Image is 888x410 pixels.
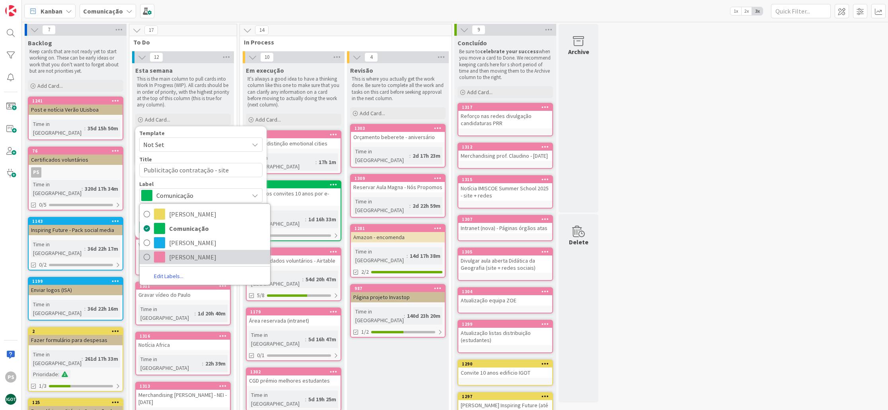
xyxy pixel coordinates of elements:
div: Orçamento beberete - aniversário [351,132,445,142]
span: [PERSON_NAME] [169,251,266,263]
div: Notícia Africa [136,340,230,350]
div: 1302 [247,368,341,375]
div: Notícia distinção emotional cities [247,138,341,149]
span: Add Card... [467,89,493,96]
span: : [84,124,86,133]
div: Intranet (nova) - Páginas órgãos atas [458,223,552,233]
div: 1241 [29,97,123,104]
div: 1290 [458,360,552,367]
a: [PERSON_NAME] [140,250,270,264]
p: Be sure to when you move a card to Done. We recommend keeping cards here for s short period of ti... [459,48,551,81]
div: 1d 20h 40m [196,309,228,318]
div: Ver feira da ESRI [136,240,230,250]
div: 1316 [136,333,230,340]
strong: celebrate your success [480,48,539,55]
div: 1241Post e notícia Verão ULisboa [29,97,123,115]
div: 1310Notícia distinção emotional cities [247,131,341,149]
span: 2/2 [361,268,369,276]
a: 1143Inspiring Future - Pack social mediaTime in [GEOGRAPHIC_DATA]:36d 22h 17m0/2 [28,217,123,271]
span: 4 [364,52,378,62]
div: Divulgar aula aberta Didática da Geografia (site + redes sociais) [458,255,552,273]
div: Time in [GEOGRAPHIC_DATA] [353,197,409,215]
div: Time in [GEOGRAPHIC_DATA] [249,391,305,408]
div: 1179Área reservada (intranet) [247,308,341,326]
div: Página projeto Invastop [351,292,445,302]
div: 1264 [247,248,341,255]
span: 3x [752,7,763,15]
div: Time in [GEOGRAPHIC_DATA] [138,355,202,372]
div: Time in [GEOGRAPHIC_DATA] [31,350,82,367]
div: 1199 [29,278,123,285]
div: 1305 [462,249,552,255]
a: Comunicação [140,221,270,236]
a: [PERSON_NAME] [140,207,270,221]
div: 1264 [250,249,341,255]
div: 1312 [462,144,552,150]
div: 1315Notícia IMISCOE Summer School 2025 - site + redes [458,176,552,201]
div: Notícia IMISCOE Summer School 2025 - site + redes [458,183,552,201]
span: 14 [255,25,269,35]
div: 140d 23h 20m [405,311,442,320]
textarea: Publicitação contratação - site [139,163,263,177]
span: : [409,201,411,210]
div: Archive [568,47,589,56]
span: Add Card... [255,116,281,123]
div: 1317 [462,104,552,110]
span: : [305,335,306,344]
div: 2d 22h 59m [411,201,442,210]
span: Comunicação [156,190,245,201]
span: Concluído [458,39,487,47]
span: 5/8 [257,291,265,300]
span: 0/2 [39,261,47,269]
a: 1241Post e notícia Verão ULisboaTime in [GEOGRAPHIC_DATA]:35d 15h 50m [28,97,123,140]
div: 1304 [458,288,552,295]
div: Reservar Aula Magna - Nós Propomos [351,182,445,192]
a: 1290Convite 10 anos edificio IGOT [458,360,553,386]
div: Post e notícia Verão ULisboa [29,104,123,115]
div: 1199Enviar logos (ISA) [29,278,123,295]
a: 1264Base de dados voluntários - AirtableTime in [GEOGRAPHIC_DATA]:54d 20h 47m5/8 [246,248,341,301]
div: 1297 [462,394,552,399]
a: 1317Reforço nas redes divulgação candidaturas PRR [458,103,553,136]
p: This is where you actually get the work done. Be sure to complete all the work and tasks on this ... [352,76,444,102]
div: 1313Merchandising [PERSON_NAME] - NEI - [DATE] [136,383,230,407]
div: Time in [GEOGRAPHIC_DATA] [249,331,305,348]
div: 1d 16h 33m [306,215,338,224]
div: 1241 [32,98,123,104]
div: Time in [GEOGRAPHIC_DATA] [353,307,404,325]
span: 1/2 [361,328,369,336]
div: 1314Envio dos convites 10 anos por e-mail [247,181,341,206]
b: Comunicação [83,7,123,15]
div: 1313 [140,383,230,389]
div: Time in [GEOGRAPHIC_DATA] [353,247,407,265]
div: Atualização equipa ZOE [458,295,552,306]
a: 1311Gravar vídeo do PauloTime in [GEOGRAPHIC_DATA]:1d 20h 40m [135,282,231,325]
div: 1309 [354,176,445,181]
div: 1303 [351,125,445,132]
div: 1311 [140,283,230,289]
span: Kanban [41,6,62,16]
span: : [305,215,306,224]
div: 54d 20h 47m [304,275,338,284]
span: 12 [150,52,163,62]
div: 76 [32,148,123,154]
span: Add Card... [37,82,63,89]
div: 1143 [32,219,123,224]
a: 76Certificados voluntáriosPSTime in [GEOGRAPHIC_DATA]:320d 17h 34m0/5 [28,147,123,211]
div: Time in [GEOGRAPHIC_DATA] [31,300,84,317]
span: : [84,304,86,313]
a: 1179Área reservada (intranet)Time in [GEOGRAPHIC_DATA]:5d 16h 47m0/1 [246,307,341,361]
p: This is the main column to pull cards into Work In Progress (WIP). All cards should be in order o... [137,76,229,108]
div: 76Certificados voluntários [29,147,123,165]
div: 1310 [247,131,341,138]
div: 1281 [351,225,445,232]
span: 17 [144,25,158,35]
a: Edit Labels... [140,271,198,282]
a: 1304Atualização equipa ZOE [458,287,553,313]
div: 1311 [136,282,230,290]
div: 22h 39m [203,359,228,368]
div: Amazon - encomenda [351,232,445,242]
div: Delete [569,237,588,247]
a: 1318Ver feira da ESRITime in [GEOGRAPHIC_DATA]:17h 2m [135,232,231,275]
div: 1303 [354,126,445,131]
